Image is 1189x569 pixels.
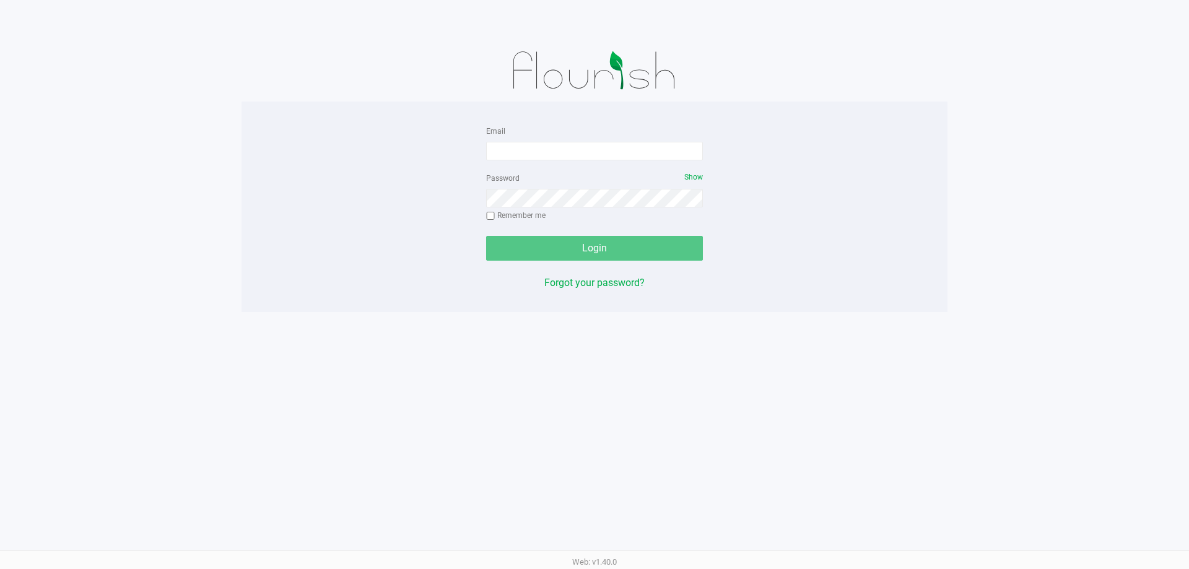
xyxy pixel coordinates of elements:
label: Password [486,173,520,184]
button: Forgot your password? [544,276,645,290]
span: Web: v1.40.0 [572,557,617,567]
label: Email [486,126,505,137]
input: Remember me [486,212,495,220]
label: Remember me [486,210,546,221]
span: Show [684,173,703,181]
